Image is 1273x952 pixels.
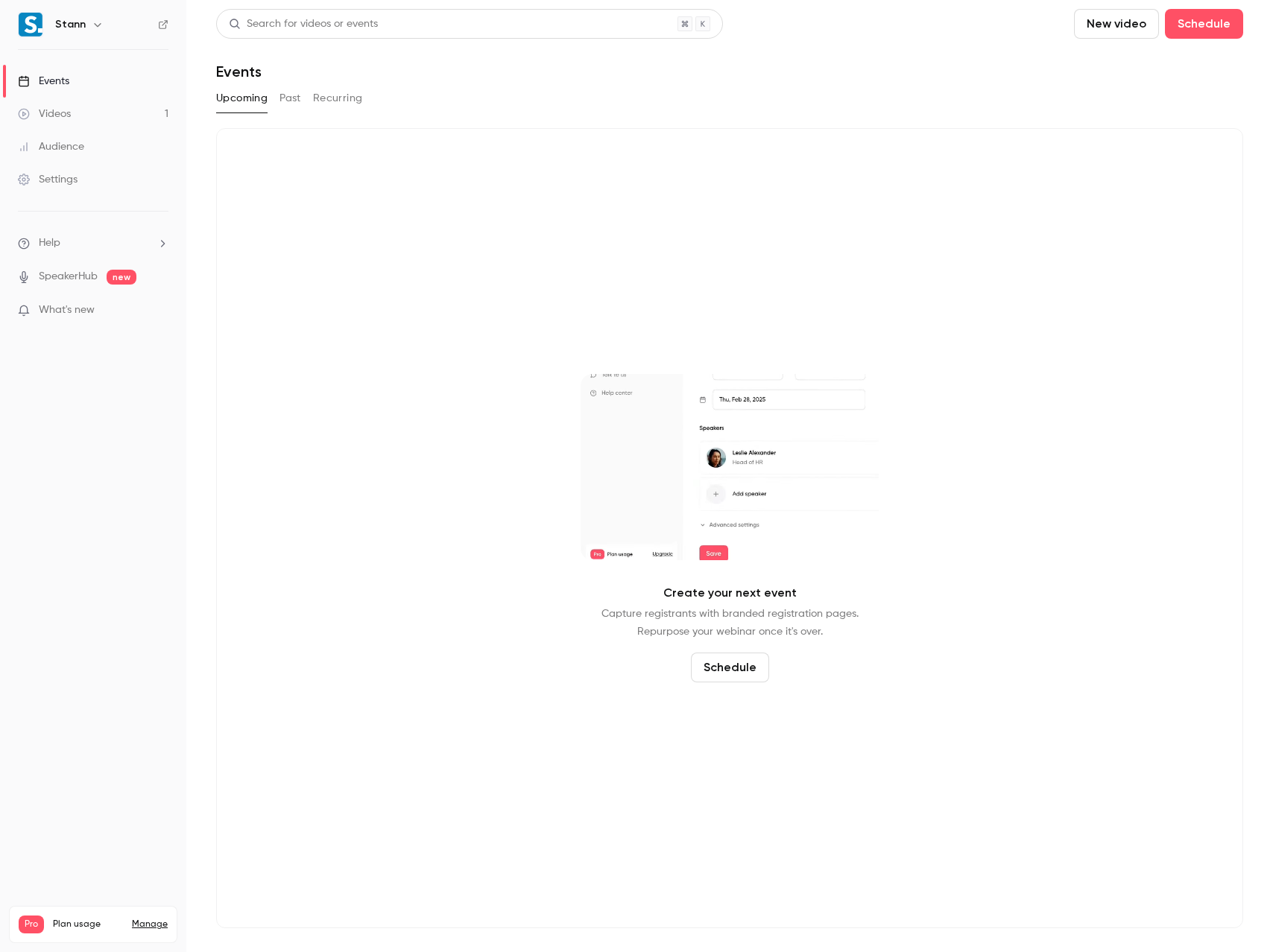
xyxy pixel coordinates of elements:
[151,304,168,317] iframe: Noticeable Trigger
[132,918,168,930] a: Manage
[18,235,168,251] li: help-dropdown-opener
[216,63,262,80] h1: Events
[39,235,60,251] span: Help
[18,107,71,121] div: Videos
[229,16,378,32] div: Search for videos or events
[19,915,44,933] span: Pro
[55,17,86,32] h6: Stann
[18,139,84,154] div: Audience
[1165,9,1243,39] button: Schedule
[39,302,95,318] span: What's new
[18,74,69,89] div: Events
[216,86,268,110] button: Upcoming
[19,13,42,37] img: Stann
[1074,9,1159,39] button: New video
[279,86,301,110] button: Past
[39,269,98,285] a: SpeakerHub
[601,605,859,641] p: Capture registrants with branded registration pages. Repurpose your webinar once it's over.
[663,584,797,602] p: Create your next event
[18,172,78,187] div: Settings
[313,86,363,110] button: Recurring
[53,918,123,930] span: Plan usage
[107,270,136,285] span: new
[691,653,769,682] button: Schedule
